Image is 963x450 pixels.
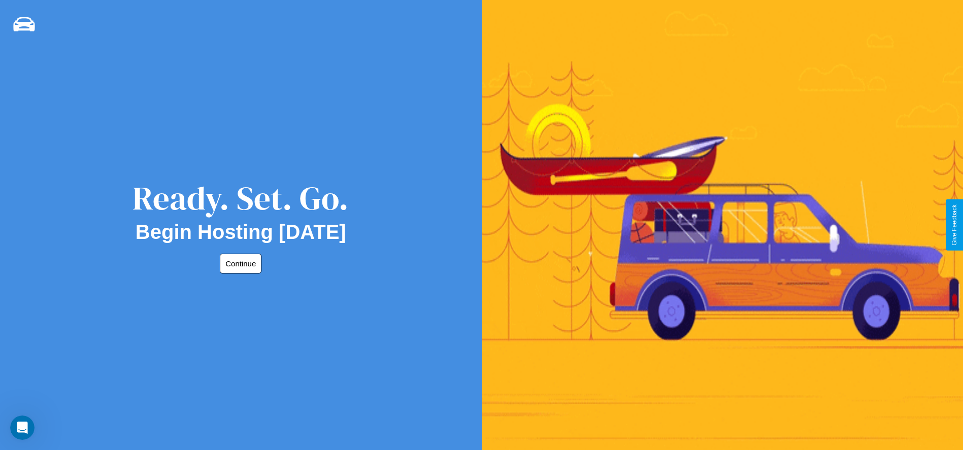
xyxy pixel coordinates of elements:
div: Ready. Set. Go. [132,176,349,221]
div: Give Feedback [951,204,958,246]
h2: Begin Hosting [DATE] [136,221,346,244]
button: Continue [220,254,261,273]
iframe: Intercom live chat [10,416,35,440]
